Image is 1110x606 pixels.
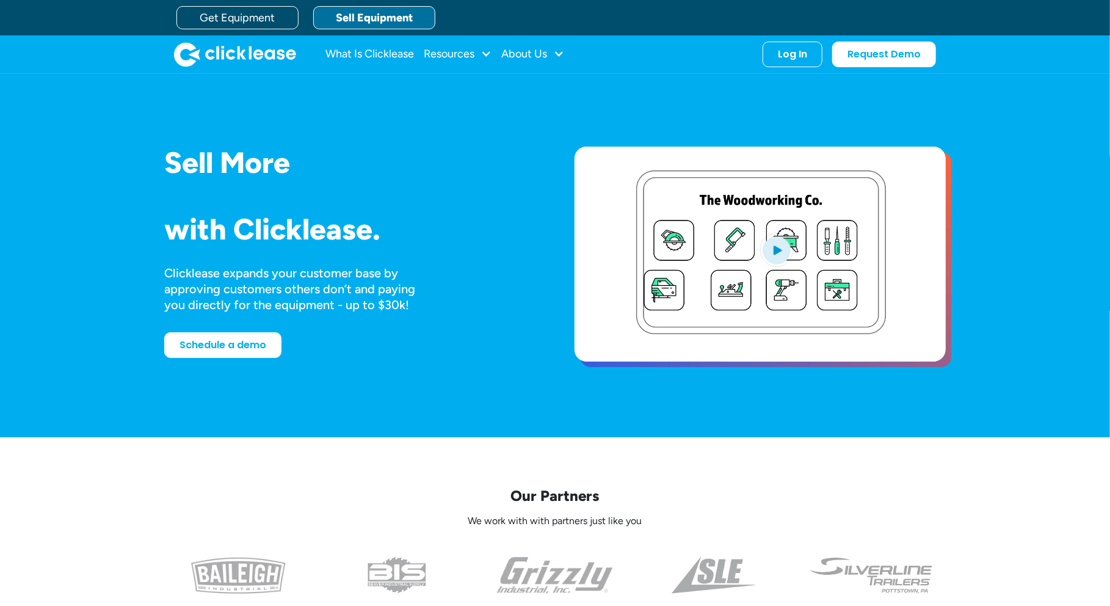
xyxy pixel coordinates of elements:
[164,515,946,528] p: We work with with partners just like you
[325,42,414,67] a: What Is Clicklease
[501,42,564,67] div: About Us
[424,42,492,67] div: Resources
[313,6,435,29] a: Sell Equipment
[176,6,299,29] a: Get Equipment
[809,557,934,594] img: undefined
[164,265,438,313] div: Clicklease expands your customer base by approving customers others don’t and paying you directly...
[778,48,807,60] div: Log In
[164,213,535,246] h1: with Clicklease.
[672,557,755,594] img: a black and white photo of the side of a triangle
[832,42,936,67] a: Request Demo
[368,557,426,594] img: the logo for beaver industrial supply
[191,557,286,594] img: baileigh logo
[575,147,946,362] a: open lightbox
[497,557,614,594] img: the grizzly industrial inc logo
[164,147,535,179] h1: Sell More
[760,233,793,267] img: Blue play button logo on a light blue circular background
[164,332,281,358] a: Schedule a demo
[164,486,946,505] p: Our Partners
[174,42,296,67] img: Clicklease logo
[174,42,296,67] a: home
